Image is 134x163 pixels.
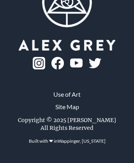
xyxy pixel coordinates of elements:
[33,57,45,69] img: ig-logo.png
[55,102,79,112] a: Site Map
[53,90,81,99] a: Use of Art
[51,57,64,69] img: fb-logo.png
[70,58,83,67] img: youtube-logo.png
[58,138,106,144] a: Wappinger, [US_STATE]
[89,58,101,68] img: twitter-logo.png
[26,135,109,147] div: Built with ❤ in
[18,116,116,124] div: Copyright © 2025 [PERSON_NAME]
[41,124,93,132] div: All Rights Reserved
